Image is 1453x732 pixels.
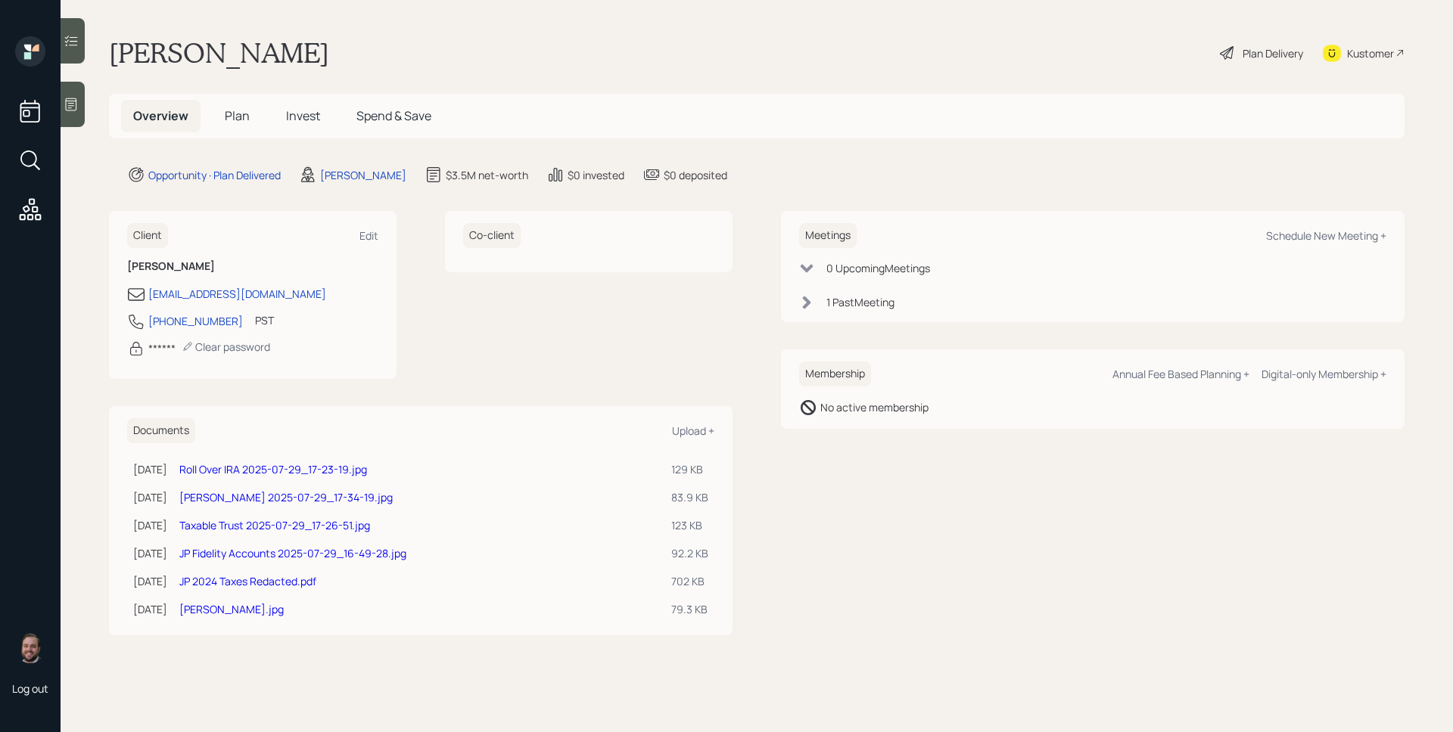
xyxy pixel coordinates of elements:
[286,107,320,124] span: Invest
[664,167,727,183] div: $0 deposited
[1347,45,1394,61] div: Kustomer
[179,518,370,532] a: Taxable Trust 2025-07-29_17-26-51.jpg
[133,461,167,477] div: [DATE]
[446,167,528,183] div: $3.5M net-worth
[148,286,326,302] div: [EMAIL_ADDRESS][DOMAIN_NAME]
[179,546,406,560] a: JP Fidelity Accounts 2025-07-29_16-49-28.jpg
[671,573,708,589] div: 702 KB
[133,573,167,589] div: [DATE]
[671,461,708,477] div: 129 KB
[182,340,270,354] div: Clear password
[799,361,871,386] h6: Membership
[255,312,274,328] div: PST
[179,490,393,504] a: [PERSON_NAME] 2025-07-29_17-34-19.jpg
[671,545,708,561] div: 92.2 KB
[1262,367,1386,381] div: Digital-only Membership +
[320,167,406,183] div: [PERSON_NAME]
[356,107,431,124] span: Spend & Save
[672,423,714,438] div: Upload +
[826,260,930,276] div: 0 Upcoming Meeting s
[799,223,857,248] h6: Meetings
[179,602,284,616] a: [PERSON_NAME].jpg
[148,167,281,183] div: Opportunity · Plan Delivered
[671,601,708,617] div: 79.3 KB
[568,167,624,183] div: $0 invested
[133,489,167,505] div: [DATE]
[1266,228,1386,243] div: Schedule New Meeting +
[127,223,168,248] h6: Client
[671,489,708,505] div: 83.9 KB
[15,633,45,663] img: james-distasi-headshot.png
[1243,45,1303,61] div: Plan Delivery
[127,260,378,273] h6: [PERSON_NAME]
[826,294,895,310] div: 1 Past Meeting
[148,313,243,329] div: [PHONE_NUMBER]
[225,107,250,124] span: Plan
[127,418,195,443] h6: Documents
[12,681,48,696] div: Log out
[109,36,329,70] h1: [PERSON_NAME]
[359,228,378,243] div: Edit
[179,462,367,476] a: Roll Over IRA 2025-07-29_17-23-19.jpg
[820,399,929,415] div: No active membership
[133,107,188,124] span: Overview
[1112,367,1249,381] div: Annual Fee Based Planning +
[671,517,708,533] div: 123 KB
[179,574,316,588] a: JP 2024 Taxes Redacted.pdf
[133,601,167,617] div: [DATE]
[463,223,521,248] h6: Co-client
[133,517,167,533] div: [DATE]
[133,545,167,561] div: [DATE]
